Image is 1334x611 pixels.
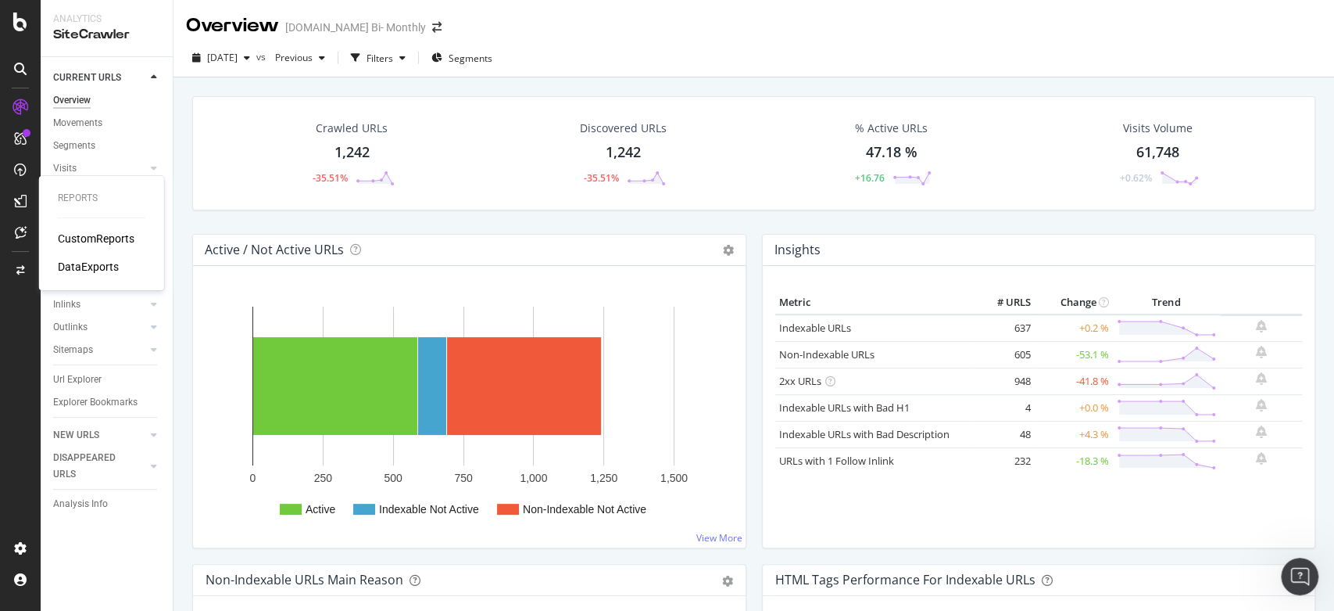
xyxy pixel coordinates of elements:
svg: A chart. [206,291,733,535]
th: Change [1035,291,1113,314]
text: 1,500 [660,472,688,484]
td: 4 [972,394,1035,421]
div: Filters [367,52,393,65]
span: vs [256,50,269,63]
td: +4.3 % [1035,421,1113,447]
div: arrow-right-arrow-left [432,22,442,33]
a: 2xx URLs [779,374,821,388]
a: URLs with 1 Follow Inlink [779,454,894,468]
span: Segments [449,52,492,65]
div: Discovered URLs [580,120,667,136]
div: Movements [53,115,102,131]
div: 61,748 [1136,142,1179,163]
h4: Active / Not Active URLs [205,239,344,261]
td: 637 [972,314,1035,342]
a: Explorer Bookmarks [53,394,162,411]
a: Movements [53,115,162,131]
text: Active [306,503,335,516]
td: -41.8 % [1035,368,1113,394]
a: View More [696,531,742,545]
div: +0.62% [1120,171,1152,185]
td: 605 [972,341,1035,368]
td: -18.3 % [1035,447,1113,474]
div: bell-plus [1256,320,1267,332]
text: Non-Indexable Not Active [523,503,646,516]
button: [DATE] [186,45,256,70]
div: bell-plus [1256,399,1267,412]
a: Overview [53,92,162,109]
i: Options [723,245,734,256]
text: 1,000 [520,472,547,484]
div: [DOMAIN_NAME] Bi- Monthly [285,20,426,35]
div: Sitemaps [53,342,93,358]
th: # URLS [972,291,1035,314]
div: HTML Tags Performance for Indexable URLs [775,572,1035,588]
div: gear [722,576,733,587]
a: Indexable URLs with Bad Description [779,427,950,441]
text: 250 [314,472,333,484]
div: Non-Indexable URLs Main Reason [206,572,403,588]
text: 0 [250,472,256,484]
div: Crawled URLs [316,120,388,136]
text: 500 [384,472,402,484]
a: CustomReports [58,231,134,246]
td: 48 [972,421,1035,447]
div: bell-plus [1256,452,1267,465]
a: Analysis Info [53,496,162,512]
a: Outlinks [53,319,146,336]
div: bell-plus [1256,372,1267,385]
div: SiteCrawler [53,26,160,44]
td: +0.0 % [1035,394,1113,421]
iframe: Intercom live chat [1281,558,1318,595]
a: Segments [53,138,162,154]
td: 948 [972,368,1035,394]
div: Overview [186,13,279,39]
div: Segments [53,138,95,154]
a: NEW URLS [53,427,146,444]
div: DISAPPEARED URLS [53,450,132,483]
button: Filters [345,45,412,70]
th: Metric [775,291,972,314]
div: Overview [53,92,91,109]
div: Outlinks [53,319,88,336]
div: Explorer Bookmarks [53,394,138,411]
div: 1,242 [334,142,370,163]
a: Inlinks [53,297,146,313]
div: +16.76 [855,171,885,185]
th: Trend [1113,291,1220,314]
div: -35.51% [584,171,619,185]
a: Indexable URLs [779,321,851,335]
a: DataExports [58,259,119,275]
h4: Insights [774,239,821,261]
div: 47.18 % [866,142,917,163]
text: 750 [454,472,473,484]
text: 1,250 [590,472,617,484]
button: Segments [425,45,499,70]
td: 232 [972,447,1035,474]
div: Reports [58,192,145,205]
div: Analysis Info [53,496,108,512]
span: Previous [269,51,313,64]
a: Sitemaps [53,342,146,358]
span: 2025 Sep. 22nd [207,51,238,64]
td: +0.2 % [1035,314,1113,342]
a: Non-Indexable URLs [779,347,874,361]
a: DISAPPEARED URLS [53,450,146,483]
div: Visits Volume [1123,120,1193,136]
div: bell-plus [1256,426,1267,438]
div: bell-plus [1256,346,1267,358]
div: 1,242 [606,142,641,163]
div: CURRENT URLS [53,70,121,86]
div: Analytics [53,13,160,26]
a: Visits [53,160,146,177]
div: Inlinks [53,297,80,313]
div: NEW URLS [53,427,99,444]
text: Indexable Not Active [379,503,479,516]
a: Url Explorer [53,372,162,388]
td: -53.1 % [1035,341,1113,368]
div: Url Explorer [53,372,102,388]
div: Visits [53,160,77,177]
a: Indexable URLs with Bad H1 [779,401,910,415]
